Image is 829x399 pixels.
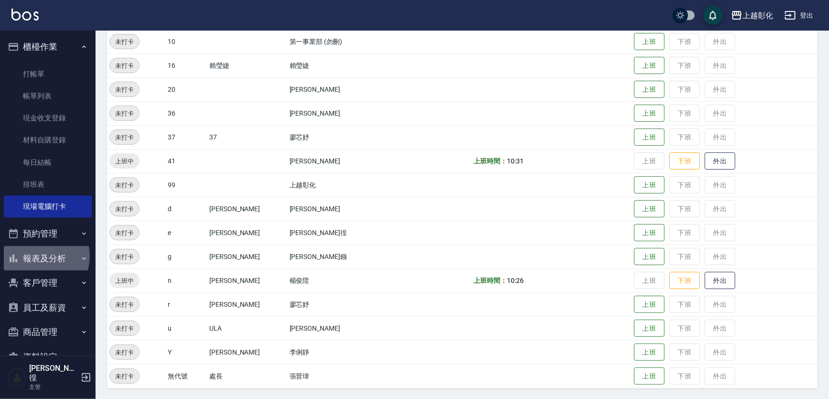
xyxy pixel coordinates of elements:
span: 未打卡 [110,347,139,357]
td: [PERSON_NAME] [207,197,287,221]
td: 10 [165,30,207,54]
button: 報表及分析 [4,246,92,271]
button: 上越彰化 [727,6,777,25]
td: 37 [207,125,287,149]
button: 登出 [781,7,818,24]
a: 現金收支登錄 [4,107,92,129]
button: 櫃檯作業 [4,34,92,59]
a: 每日結帳 [4,151,92,173]
span: 未打卡 [110,228,139,238]
span: 上班中 [109,156,140,166]
td: d [165,197,207,221]
td: 37 [165,125,207,149]
td: 楊俊陞 [287,269,391,292]
button: 上班 [634,176,665,194]
td: u [165,316,207,340]
td: 41 [165,149,207,173]
td: g [165,245,207,269]
button: 上班 [634,367,665,385]
td: 處長 [207,364,287,388]
div: 上越彰化 [743,10,773,22]
td: 99 [165,173,207,197]
td: 賴瑩婕 [207,54,287,77]
td: 廖芯妤 [287,125,391,149]
button: 客戶管理 [4,270,92,295]
h5: [PERSON_NAME]徨 [29,364,78,383]
button: 上班 [634,33,665,51]
td: 廖芯妤 [287,292,391,316]
button: 下班 [669,152,700,170]
span: 未打卡 [110,108,139,119]
img: Person [8,368,27,387]
a: 材料自購登錄 [4,129,92,151]
button: 上班 [634,105,665,122]
td: 第一事業部 (勿刪) [287,30,391,54]
b: 上班時間： [474,277,507,284]
td: n [165,269,207,292]
td: [PERSON_NAME]徨 [287,221,391,245]
td: 36 [165,101,207,125]
button: 上班 [634,81,665,98]
button: 外出 [705,272,735,290]
td: [PERSON_NAME] [287,101,391,125]
b: 上班時間： [474,157,507,165]
td: [PERSON_NAME] [207,269,287,292]
button: 外出 [705,152,735,170]
td: ULA [207,316,287,340]
td: e [165,221,207,245]
td: Y [165,340,207,364]
button: 商品管理 [4,320,92,345]
span: 未打卡 [110,204,139,214]
button: save [703,6,722,25]
span: 未打卡 [110,85,139,95]
span: 未打卡 [110,324,139,334]
span: 10:26 [507,277,524,284]
td: [PERSON_NAME]鏹 [287,245,391,269]
td: 李俐靜 [287,340,391,364]
button: 上班 [634,224,665,242]
td: [PERSON_NAME] [207,340,287,364]
td: [PERSON_NAME] [207,245,287,269]
td: 賴瑩婕 [287,54,391,77]
span: 未打卡 [110,37,139,47]
button: 資料設定 [4,345,92,369]
a: 打帳單 [4,63,92,85]
td: r [165,292,207,316]
td: [PERSON_NAME] [287,77,391,101]
a: 現場電腦打卡 [4,195,92,217]
td: [PERSON_NAME] [207,221,287,245]
a: 排班表 [4,173,92,195]
span: 未打卡 [110,61,139,71]
button: 預約管理 [4,221,92,246]
td: 16 [165,54,207,77]
span: 未打卡 [110,180,139,190]
button: 上班 [634,296,665,313]
button: 上班 [634,129,665,146]
td: [PERSON_NAME] [287,316,391,340]
span: 未打卡 [110,252,139,262]
span: 未打卡 [110,300,139,310]
button: 上班 [634,344,665,361]
td: [PERSON_NAME] [287,197,391,221]
td: 上越彰化 [287,173,391,197]
td: 無代號 [165,364,207,388]
button: 下班 [669,272,700,290]
button: 上班 [634,57,665,75]
span: 未打卡 [110,371,139,381]
button: 上班 [634,320,665,337]
td: 20 [165,77,207,101]
span: 10:31 [507,157,524,165]
a: 帳單列表 [4,85,92,107]
p: 主管 [29,383,78,391]
span: 未打卡 [110,132,139,142]
button: 員工及薪資 [4,295,92,320]
td: [PERSON_NAME] [287,149,391,173]
button: 上班 [634,200,665,218]
td: [PERSON_NAME] [207,292,287,316]
img: Logo [11,9,39,21]
td: 張晉瑋 [287,364,391,388]
button: 上班 [634,248,665,266]
span: 上班中 [109,276,140,286]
